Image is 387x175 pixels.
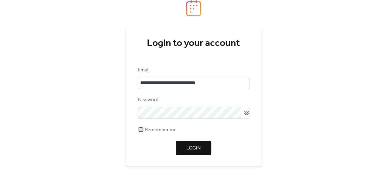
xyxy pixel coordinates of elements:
[186,145,201,152] span: Login
[138,96,248,104] div: Password
[176,141,211,155] button: Login
[138,67,248,74] div: Email
[138,37,250,50] div: Login to your account
[145,126,177,134] span: Remember me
